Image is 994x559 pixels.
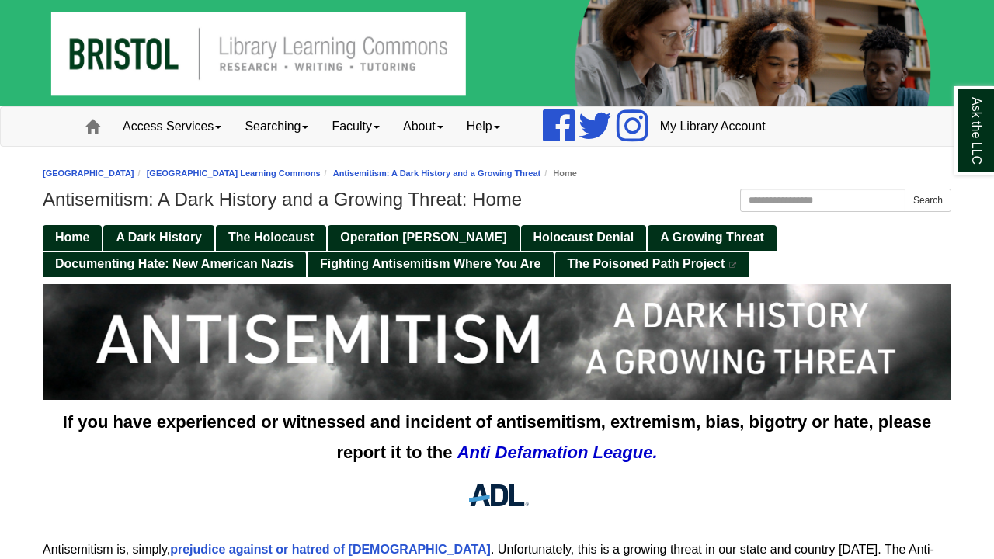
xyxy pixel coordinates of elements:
[63,412,932,462] span: If you have experienced or witnessed and incident of antisemitism, extremism, bias, bigotry or ha...
[43,225,102,251] a: Home
[43,189,951,210] h1: Antisemitism: A Dark History and a Growing Threat: Home
[147,168,321,178] a: [GEOGRAPHIC_DATA] Learning Commons
[43,252,306,277] a: Documenting Hate: New American Nazis
[540,166,577,181] li: Home
[43,168,134,178] a: [GEOGRAPHIC_DATA]
[320,107,391,146] a: Faculty
[320,257,540,270] span: Fighting Antisemitism Where You Are
[660,231,764,244] span: A Growing Threat
[116,231,202,244] span: A Dark History
[568,257,725,270] span: The Poisoned Path Project
[333,168,541,178] a: Antisemitism: A Dark History and a Growing Threat
[648,107,777,146] a: My Library Account
[593,443,657,462] strong: League.
[533,231,634,244] span: Holocaust Denial
[43,284,951,400] img: Antisemitism, a dark history, a growing threat
[555,252,750,277] a: The Poisoned Path Project
[43,166,951,181] nav: breadcrumb
[648,225,777,251] a: A Growing Threat
[457,443,589,462] i: Anti Defamation
[170,543,491,556] a: prejudice against or hatred of [DEMOGRAPHIC_DATA]
[455,107,512,146] a: Help
[391,107,455,146] a: About
[457,443,658,462] a: Anti Defamation League.
[728,262,738,269] i: This link opens in a new window
[905,189,951,212] button: Search
[43,224,951,276] div: Guide Pages
[308,252,553,277] a: Fighting Antisemitism Where You Are
[521,225,647,251] a: Holocaust Denial
[228,231,314,244] span: The Holocaust
[328,225,519,251] a: Operation [PERSON_NAME]
[103,225,214,251] a: A Dark History
[111,107,233,146] a: Access Services
[216,225,326,251] a: The Holocaust
[340,231,506,244] span: Operation [PERSON_NAME]
[461,475,534,516] img: ADL
[55,257,294,270] span: Documenting Hate: New American Nazis
[55,231,89,244] span: Home
[233,107,320,146] a: Searching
